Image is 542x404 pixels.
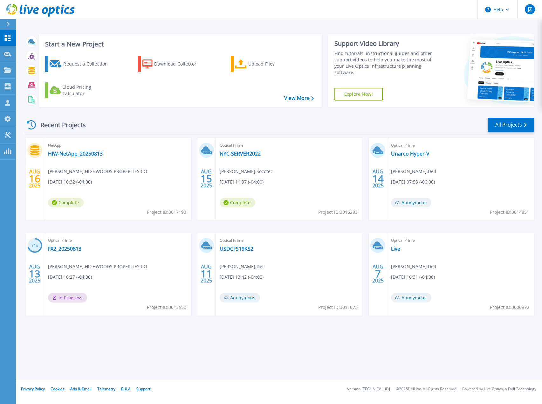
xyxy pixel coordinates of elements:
div: AUG 2025 [200,167,212,190]
span: [PERSON_NAME] , Dell [391,168,436,175]
span: Anonymous [391,198,431,207]
span: Optical Prime [391,142,530,149]
span: [PERSON_NAME] , Socotec [220,168,273,175]
div: Support Video Library [334,39,439,48]
div: Recent Projects [24,117,94,133]
div: AUG 2025 [372,167,384,190]
a: Ads & Email [70,386,92,392]
div: AUG 2025 [29,262,41,285]
div: AUG 2025 [372,262,384,285]
span: [DATE] 07:53 (-06:00) [391,178,435,185]
div: Find tutorials, instructional guides and other support videos to help you make the most of your L... [334,50,439,76]
a: Privacy Policy [21,386,45,392]
a: Unarco Hyper-V [391,150,429,157]
span: Project ID: 3011073 [318,304,358,311]
span: [PERSON_NAME] , HIGHWOODS PROPERTIES CO [48,168,147,175]
span: Optical Prime [220,237,359,244]
div: AUG 2025 [29,167,41,190]
span: 7 [375,271,381,276]
a: Download Collector [138,56,209,72]
li: © 2025 Dell Inc. All Rights Reserved [396,387,456,391]
span: Anonymous [391,293,431,303]
div: Upload Files [248,58,299,70]
a: USDCFS19KS2 [220,246,253,252]
span: Optical Prime [391,237,530,244]
span: NetApp [48,142,187,149]
span: Optical Prime [220,142,359,149]
span: [DATE] 11:37 (-04:00) [220,178,264,185]
span: Project ID: 3016283 [318,209,358,216]
span: Complete [48,198,84,207]
a: NYC-SERVER2022 [220,150,261,157]
span: [DATE] 16:31 (-04:00) [391,274,435,281]
h3: Start a New Project [45,41,313,48]
div: Download Collector [154,58,205,70]
div: Cloud Pricing Calculator [62,84,113,97]
span: Optical Prime [48,237,187,244]
li: Powered by Live Optics, a Dell Technology [462,387,536,391]
a: Telemetry [97,386,115,392]
span: In Progress [48,293,87,303]
a: Upload Files [231,56,302,72]
span: 15 [201,176,212,181]
a: Request a Collection [45,56,116,72]
span: JZ [528,7,532,12]
span: 13 [29,271,40,276]
span: Anonymous [220,293,260,303]
a: HIW-NetApp_20250813 [48,150,103,157]
span: Project ID: 3017193 [147,209,186,216]
span: Project ID: 3014851 [490,209,529,216]
span: [PERSON_NAME] , HIGHWOODS PROPERTIES CO [48,263,147,270]
a: All Projects [488,118,534,132]
span: [DATE] 10:32 (-04:00) [48,178,92,185]
span: Project ID: 3006872 [490,304,529,311]
div: Request a Collection [63,58,114,70]
a: Support [136,386,150,392]
a: Cloud Pricing Calculator [45,82,116,98]
a: Explore Now! [334,88,383,101]
li: Version: [TECHNICAL_ID] [347,387,390,391]
span: [PERSON_NAME] , Dell [220,263,265,270]
div: AUG 2025 [200,262,212,285]
span: % [36,244,38,247]
a: EULA [121,386,131,392]
span: 11 [201,271,212,276]
a: View More [284,95,314,101]
span: 16 [29,176,40,181]
span: Project ID: 3013650 [147,304,186,311]
h3: 71 [27,242,42,249]
span: [DATE] 13:42 (-04:00) [220,274,264,281]
span: [DATE] 10:27 (-04:00) [48,274,92,281]
span: 14 [372,176,384,181]
span: [PERSON_NAME] , Dell [391,263,436,270]
a: FX2_20250813 [48,246,81,252]
a: Cookies [51,386,65,392]
span: Complete [220,198,255,207]
a: Live [391,246,400,252]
